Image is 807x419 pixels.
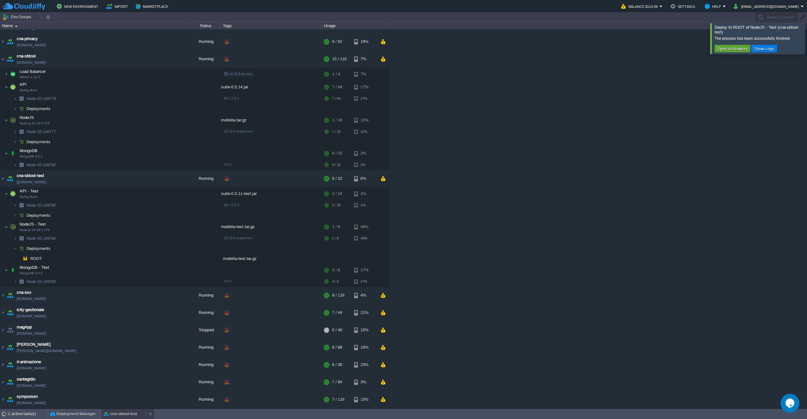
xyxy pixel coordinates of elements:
[17,324,32,330] span: magApp
[19,221,47,227] span: NodeJS - Test
[17,127,26,137] img: AMDAwAAAACH5BAEAAAAALAAAAAABAAEAAAICRAEAOw==
[20,121,50,125] span: Node.js 16.19.0 LTS
[17,210,26,220] img: AMDAwAAAACH5BAEAAAAALAAAAAABAAEAAAICRAEAOw==
[17,137,26,147] img: AMDAwAAAACH5BAEAAAAALAAAAAABAAEAAAICRAEAOw==
[190,170,221,187] div: Running
[17,348,76,354] a: [PERSON_NAME][DOMAIN_NAME]
[9,221,17,233] img: AMDAwAAAACH5BAEAAAAALAAAAAABAAEAAAICRAEAOw==
[6,356,15,373] img: AMDAwAAAACH5BAEAAAAALAAAAAABAAEAAAICRAEAOw==
[19,69,47,74] a: Load BalancerNGINX 1.22.0
[17,382,46,389] a: [DOMAIN_NAME]
[752,46,776,51] button: Show Logs
[332,221,340,233] div: 1 / 8
[26,236,57,241] span: 149794
[17,244,26,253] img: AMDAwAAAACH5BAEAAAAALAAAAAABAAEAAAICRAEAOw==
[17,173,44,179] a: cna-sbtool-test
[17,104,26,114] img: AMDAwAAAACH5BAEAAAAALAAAAAABAAEAAAICRAEAOw==
[354,94,375,103] div: 17%
[19,115,35,120] a: NodeJSNode.js 16.19.0 LTS
[9,264,17,276] img: AMDAwAAAACH5BAEAAAAALAAAAAABAAEAAAICRAEAOw==
[20,88,37,92] span: Spring Boot
[190,22,221,29] div: Status
[26,279,57,284] a: Node ID:149793
[30,256,43,261] span: ROOT
[19,265,50,270] span: MongoDB - Test
[221,114,322,127] div: mobilita.tar.gz
[17,233,26,243] img: AMDAwAAAACH5BAEAAAAALAAAAAABAAEAAAICRAEAOw==
[26,106,51,111] a: Deployments
[332,50,347,68] div: 15 / 116
[332,339,342,356] div: 8 / 88
[2,3,45,10] img: CloudJiffy
[26,203,43,208] span: Node ID:
[332,81,342,93] div: 7 / 64
[354,68,375,80] div: 7%
[17,36,38,42] a: cna-privacy
[332,147,342,160] div: 6 / 32
[354,339,375,356] div: 16%
[26,96,57,101] a: Node ID:149779
[221,221,322,233] div: mobilita-test.tar.gz
[332,374,342,391] div: 7 / 84
[6,322,15,339] img: AMDAwAAAACH5BAEAAAAALAAAAAABAAEAAAICRAEAOw==
[17,277,26,286] img: AMDAwAAAACH5BAEAAAAALAAAAAABAAEAAAICRAEAOw==
[26,246,51,251] a: Deployments
[0,170,5,187] img: AMDAwAAAACH5BAEAAAAALAAAAAABAAEAAAICRAEAOw==
[332,187,342,200] div: 2 / 16
[13,277,17,286] img: AMDAwAAAACH5BAEAAAAALAAAAAABAAEAAAICRAEAOw==
[354,374,375,391] div: 3%
[17,200,26,210] img: AMDAwAAAACH5BAEAAAAALAAAAAABAAEAAAICRAEAOw==
[354,187,375,200] div: 1%
[354,114,375,127] div: 12%
[0,339,5,356] img: AMDAwAAAACH5BAEAAAAALAAAAAABAAEAAAICRAEAOw==
[17,376,35,382] a: santegidio
[0,374,5,391] img: AMDAwAAAACH5BAEAAAAALAAAAAABAAEAAAICRAEAOw==
[26,129,57,134] span: 149777
[26,139,51,145] span: Deployments
[26,279,43,284] span: Node ID:
[4,187,8,200] img: AMDAwAAAACH5BAEAAAAALAAAAAABAAEAAAICRAEAOw==
[17,393,38,400] a: symposium
[0,50,5,68] img: AMDAwAAAACH5BAEAAAAALAAAAAABAAEAAAICRAEAOw==
[332,264,340,276] div: 3 / 8
[354,50,375,68] div: 7%
[354,221,375,233] div: 48%
[17,53,36,59] span: cna-sbtool
[8,409,47,419] div: 1 active task(s)
[224,129,253,133] span: 16.19.0-supervisor
[13,94,17,103] img: AMDAwAAAACH5BAEAAAAALAAAAAABAAEAAAICRAEAOw==
[9,81,17,93] img: AMDAwAAAACH5BAEAAAAALAAAAAABAAEAAAICRAEAOw==
[332,287,344,304] div: 8 / 116
[9,187,17,200] img: AMDAwAAAACH5BAEAAAAALAAAAAABAAEAAAICRAEAOw==
[19,69,47,74] span: Load Balancer
[17,296,46,302] a: [DOMAIN_NAME]
[17,179,46,185] a: [DOMAIN_NAME]
[354,322,375,339] div: 15%
[19,148,38,153] a: MongoDBMongoDB 4.0.2
[4,114,8,127] img: AMDAwAAAACH5BAEAAAAALAAAAAABAAEAAAICRAEAOw==
[621,3,659,10] button: Balance $114.59
[716,46,749,51] button: Open in Browser
[354,356,375,373] div: 23%
[20,195,37,199] span: Spring Boot
[13,104,17,114] img: AMDAwAAAACH5BAEAAAAALAAAAAABAAEAAAICRAEAOw==
[4,147,8,160] img: AMDAwAAAACH5BAEAAAAALAAAAAABAAEAAAICRAEAOw==
[26,162,57,168] span: 149780
[17,365,46,371] a: [DOMAIN_NAME]
[6,50,15,68] img: AMDAwAAAACH5BAEAAAAALAAAAAABAAEAAAICRAEAOw==
[224,96,239,100] span: jdk-11.0.2
[9,114,17,127] img: AMDAwAAAACH5BAEAAAAALAAAAAABAAEAAAICRAEAOw==
[17,307,44,313] a: icity-gestionale
[26,96,57,101] span: 149779
[354,127,375,137] div: 12%
[332,68,340,80] div: 1 / 4
[20,228,50,232] span: Node.js 16.19.0 LTS
[1,22,189,29] div: Name
[354,233,375,243] div: 48%
[6,170,15,187] img: AMDAwAAAACH5BAEAAAAALAAAAAABAAEAAAICRAEAOw==
[190,322,221,339] div: Stopped
[13,160,17,170] img: AMDAwAAAACH5BAEAAAAALAAAAAABAAEAAAICRAEAOw==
